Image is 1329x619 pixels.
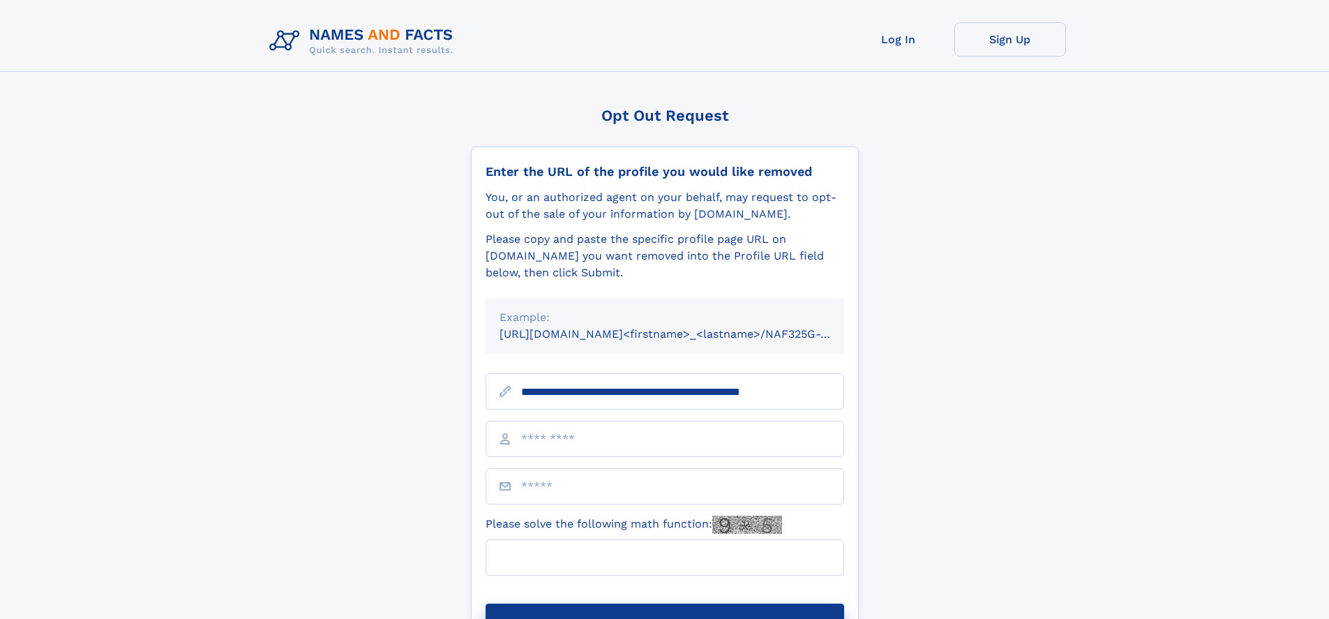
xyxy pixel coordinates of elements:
small: [URL][DOMAIN_NAME]<firstname>_<lastname>/NAF325G-xxxxxxxx [500,327,871,341]
img: Logo Names and Facts [264,22,465,60]
div: Example: [500,309,830,326]
a: Sign Up [954,22,1066,57]
div: Enter the URL of the profile you would like removed [486,164,844,179]
div: You, or an authorized agent on your behalf, may request to opt-out of the sale of your informatio... [486,189,844,223]
div: Please copy and paste the specific profile page URL on [DOMAIN_NAME] you want removed into the Pr... [486,231,844,281]
label: Please solve the following math function: [486,516,782,534]
div: Opt Out Request [471,107,859,124]
a: Log In [843,22,954,57]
